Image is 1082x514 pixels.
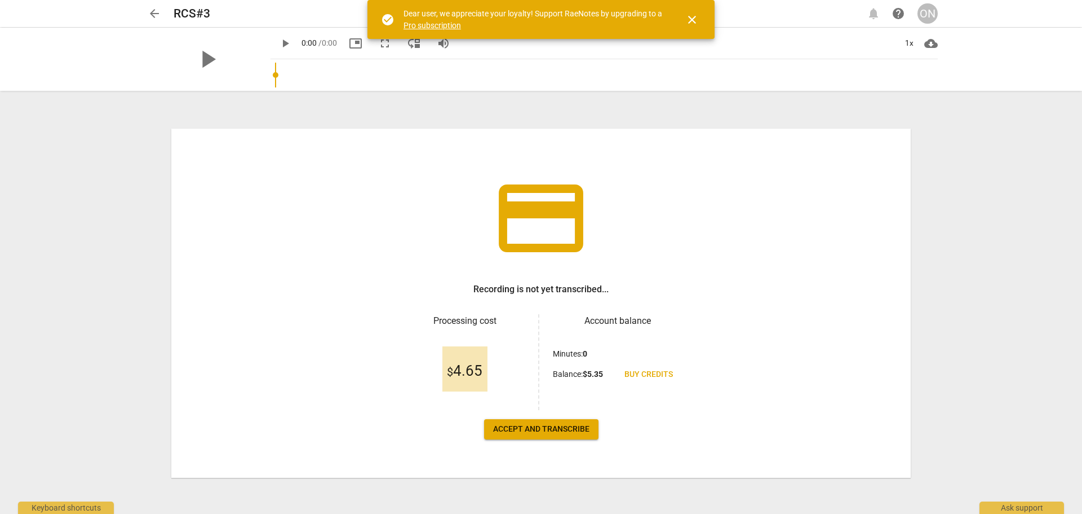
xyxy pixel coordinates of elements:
span: Buy credits [624,369,673,380]
span: move_down [407,37,421,50]
a: Buy credits [615,364,682,385]
h2: RCS#3 [174,7,210,21]
button: Picture in picture [345,33,366,54]
button: Fullscreen [375,33,395,54]
span: check_circle [381,13,394,27]
div: 1x [898,34,920,52]
span: picture_in_picture [349,37,362,50]
button: Play [275,33,295,54]
b: 0 [583,349,587,358]
button: Accept and transcribe [484,419,598,440]
div: Ask support [979,502,1064,514]
button: Close [679,6,706,33]
span: play_arrow [193,45,222,74]
h3: Account balance [553,314,682,328]
div: Keyboard shortcuts [18,502,114,514]
h3: Recording is not yet transcribed... [473,283,609,296]
span: cloud_download [924,37,938,50]
span: Accept and transcribe [493,424,589,435]
button: View player as separate pane [404,33,424,54]
div: Dear user, we appreciate your loyalty! Support RaeNotes by upgrading to a [403,8,665,31]
span: close [685,13,699,27]
a: Help [888,3,908,24]
p: Minutes : [553,348,587,360]
span: 0:00 [301,38,317,47]
button: ON [917,3,938,24]
span: fullscreen [378,37,392,50]
h3: Processing cost [400,314,529,328]
p: Balance : [553,368,603,380]
span: credit_card [490,168,592,269]
span: / 0:00 [318,38,337,47]
a: Pro subscription [403,21,461,30]
button: Volume [433,33,454,54]
span: play_arrow [278,37,292,50]
span: arrow_back [148,7,161,20]
span: $ [447,365,453,379]
b: $ 5.35 [583,370,603,379]
span: help [892,7,905,20]
span: volume_up [437,37,450,50]
span: 4.65 [447,363,482,380]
